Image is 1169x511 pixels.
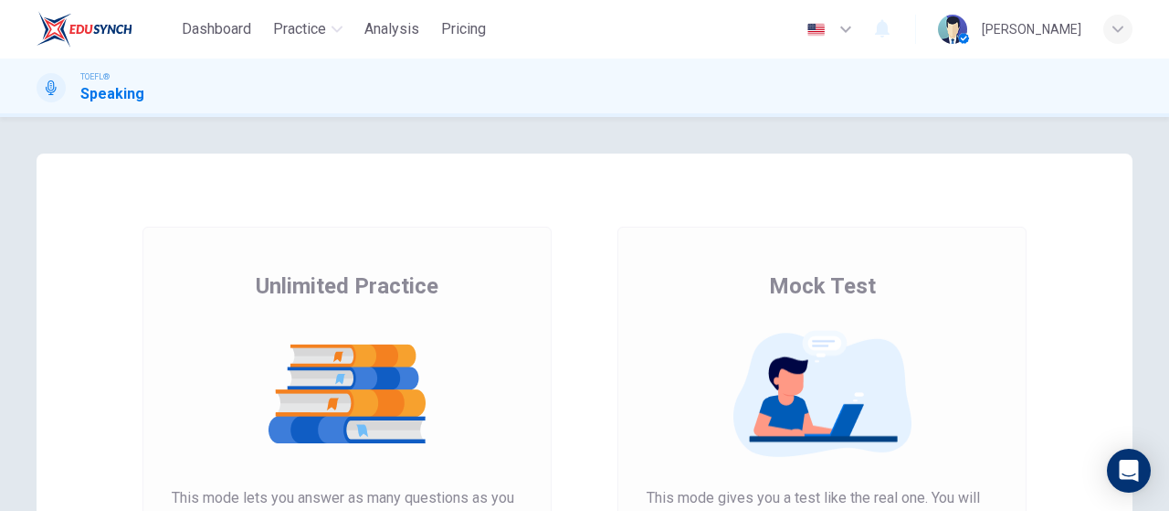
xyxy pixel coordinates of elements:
[80,83,144,105] h1: Speaking
[434,13,493,46] button: Pricing
[80,70,110,83] span: TOEFL®
[273,18,326,40] span: Practice
[769,271,876,301] span: Mock Test
[266,13,350,46] button: Practice
[938,15,967,44] img: Profile picture
[256,271,438,301] span: Unlimited Practice
[364,18,419,40] span: Analysis
[37,11,174,48] a: EduSynch logo
[1107,449,1151,493] div: Open Intercom Messenger
[37,11,132,48] img: EduSynch logo
[441,18,486,40] span: Pricing
[357,13,427,46] button: Analysis
[182,18,251,40] span: Dashboard
[805,23,827,37] img: en
[174,13,258,46] button: Dashboard
[982,18,1081,40] div: [PERSON_NAME]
